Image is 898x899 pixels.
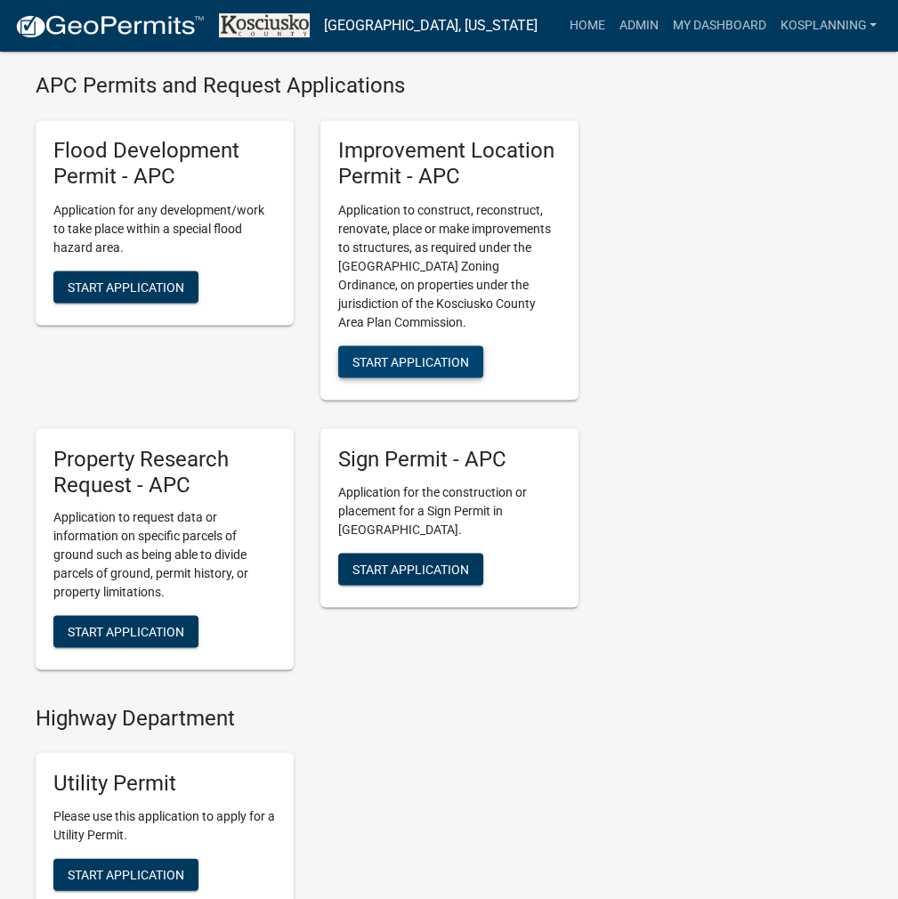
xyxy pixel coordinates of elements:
p: Application to construct, reconstruct, renovate, place or make improvements to structures, as req... [338,200,561,331]
h5: Utility Permit [53,770,276,796]
h5: Property Research Request - APC [53,446,276,498]
p: Application for the construction or placement for a Sign Permit in [GEOGRAPHIC_DATA]. [338,482,561,539]
span: Start Application [68,624,184,638]
p: Application to request data or information on specific parcels of ground such as being able to di... [53,507,276,601]
button: Start Application [338,553,483,585]
h5: Improvement Location Permit - APC [338,138,561,190]
h5: Flood Development Permit - APC [53,138,276,190]
a: kosplanning [773,9,884,43]
button: Start Application [53,858,198,890]
p: Application for any development/work to take place within a special flood hazard area. [53,200,276,256]
span: Start Application [68,867,184,881]
button: Start Application [53,271,198,303]
span: Start Application [352,353,469,368]
h4: APC Permits and Request Applications [36,73,578,99]
span: Start Application [68,279,184,293]
h4: Highway Department [36,705,578,731]
span: Start Application [352,561,469,575]
h5: Sign Permit - APC [338,446,561,472]
a: Home [562,9,611,43]
img: Kosciusko County, Indiana [219,13,310,37]
a: My Dashboard [665,9,773,43]
p: Please use this application to apply for a Utility Permit. [53,806,276,844]
a: Admin [611,9,665,43]
a: [GEOGRAPHIC_DATA], [US_STATE] [324,11,538,41]
button: Start Application [53,615,198,647]
button: Start Application [338,345,483,377]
